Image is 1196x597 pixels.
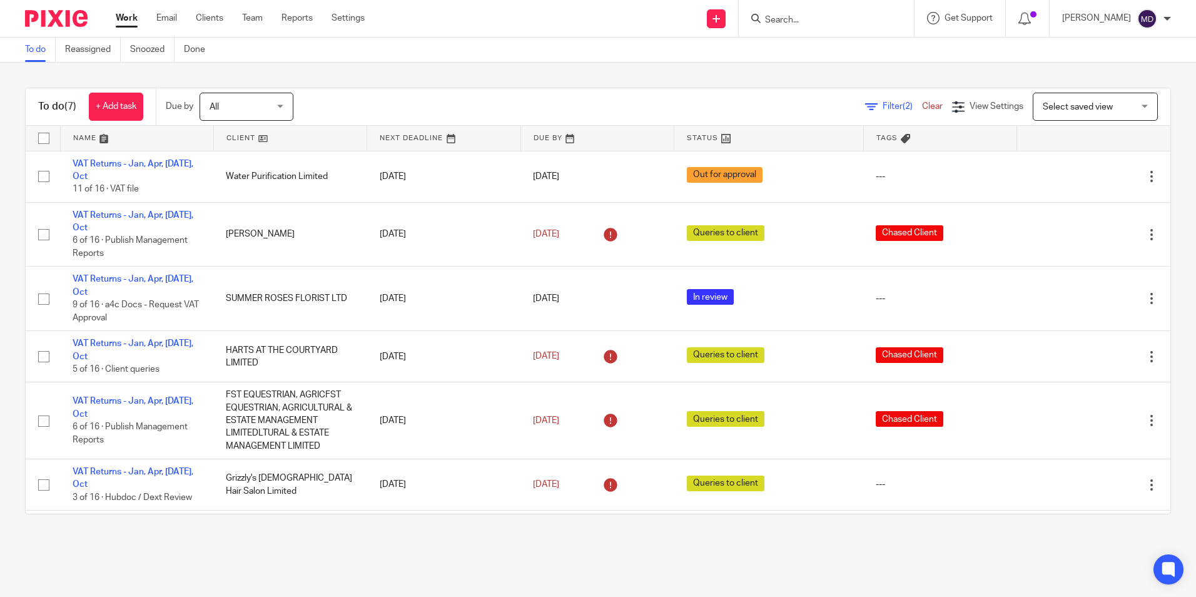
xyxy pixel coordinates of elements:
[332,12,365,24] a: Settings
[73,275,193,296] a: VAT Returns - Jan, Apr, [DATE], Oct
[367,151,520,202] td: [DATE]
[687,167,763,183] span: Out for approval
[922,102,943,111] a: Clear
[876,347,943,363] span: Chased Client
[89,93,143,121] a: + Add task
[213,267,367,331] td: SUMMER ROSES FLORIST LTD
[1137,9,1157,29] img: svg%3E
[764,15,876,26] input: Search
[64,101,76,111] span: (7)
[687,289,734,305] span: In review
[367,331,520,382] td: [DATE]
[73,467,193,489] a: VAT Returns - Jan, Apr, [DATE], Oct
[533,352,559,361] span: [DATE]
[533,480,559,489] span: [DATE]
[196,12,223,24] a: Clients
[687,225,764,241] span: Queries to client
[73,211,193,232] a: VAT Returns - Jan, Apr, [DATE], Oct
[687,411,764,427] span: Queries to client
[367,267,520,331] td: [DATE]
[213,151,367,202] td: Water Purification Limited
[73,339,193,360] a: VAT Returns - Jan, Apr, [DATE], Oct
[876,411,943,427] span: Chased Client
[242,12,263,24] a: Team
[533,416,559,425] span: [DATE]
[367,511,520,574] td: [DATE]
[883,102,922,111] span: Filter
[73,185,139,193] span: 11 of 16 · VAT file
[213,511,367,574] td: CHASE DEVELOPMENTS (SURREY) LTD
[876,478,1004,491] div: ---
[533,172,559,181] span: [DATE]
[533,294,559,303] span: [DATE]
[687,476,764,491] span: Queries to client
[73,422,188,444] span: 6 of 16 · Publish Management Reports
[166,100,193,113] p: Due by
[1062,12,1131,24] p: [PERSON_NAME]
[25,10,88,27] img: Pixie
[156,12,177,24] a: Email
[25,38,56,62] a: To do
[876,225,943,241] span: Chased Client
[367,459,520,511] td: [DATE]
[73,493,192,502] span: 3 of 16 · Hubdoc / Dext Review
[184,38,215,62] a: Done
[970,102,1023,111] span: View Settings
[876,292,1004,305] div: ---
[73,397,193,418] a: VAT Returns - Jan, Apr, [DATE], Oct
[38,100,76,113] h1: To do
[213,459,367,511] td: Grizzly's [DEMOGRAPHIC_DATA] Hair Salon Limited
[533,230,559,238] span: [DATE]
[73,365,160,374] span: 5 of 16 · Client queries
[73,300,199,322] span: 9 of 16 · a4c Docs - Request VAT Approval
[116,12,138,24] a: Work
[73,237,188,258] span: 6 of 16 · Publish Management Reports
[367,382,520,459] td: [DATE]
[281,12,313,24] a: Reports
[213,202,367,267] td: [PERSON_NAME]
[210,103,219,111] span: All
[903,102,913,111] span: (2)
[130,38,175,62] a: Snoozed
[73,160,193,181] a: VAT Returns - Jan, Apr, [DATE], Oct
[945,14,993,23] span: Get Support
[876,170,1004,183] div: ---
[213,382,367,459] td: FST EQUESTRIAN, AGRICFST EQUESTRIAN, AGRICULTURAL & ESTATE MANAGEMENT LIMITEDLTURAL & ESTATE MANA...
[687,347,764,363] span: Queries to client
[876,135,898,141] span: Tags
[1043,103,1113,111] span: Select saved view
[65,38,121,62] a: Reassigned
[367,202,520,267] td: [DATE]
[213,331,367,382] td: HARTS AT THE COURTYARD LIMITED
